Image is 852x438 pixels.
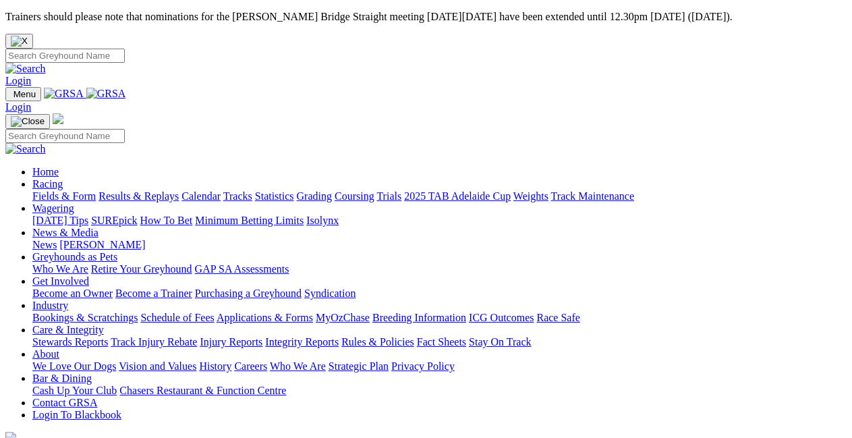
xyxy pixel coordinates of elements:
[195,215,304,226] a: Minimum Betting Limits
[32,215,88,226] a: [DATE] Tips
[297,190,332,202] a: Grading
[119,385,286,396] a: Chasers Restaurant & Function Centre
[306,215,339,226] a: Isolynx
[5,143,46,155] img: Search
[32,385,117,396] a: Cash Up Your Club
[32,397,97,408] a: Contact GRSA
[270,360,326,372] a: Who We Are
[32,360,116,372] a: We Love Our Dogs
[91,263,192,275] a: Retire Your Greyhound
[32,190,847,202] div: Racing
[32,360,847,373] div: About
[44,88,84,100] img: GRSA
[5,114,50,129] button: Toggle navigation
[32,178,63,190] a: Racing
[32,288,847,300] div: Get Involved
[469,336,531,348] a: Stay On Track
[98,190,179,202] a: Results & Replays
[341,336,414,348] a: Rules & Policies
[234,360,267,372] a: Careers
[513,190,548,202] a: Weights
[140,312,214,323] a: Schedule of Fees
[13,89,36,99] span: Menu
[11,116,45,127] img: Close
[32,263,847,275] div: Greyhounds as Pets
[32,166,59,177] a: Home
[32,239,57,250] a: News
[32,300,68,311] a: Industry
[115,288,192,299] a: Become a Trainer
[195,263,289,275] a: GAP SA Assessments
[223,190,252,202] a: Tracks
[217,312,313,323] a: Applications & Forms
[140,215,193,226] a: How To Bet
[91,215,137,226] a: SUREpick
[335,190,374,202] a: Coursing
[372,312,466,323] a: Breeding Information
[255,190,294,202] a: Statistics
[195,288,302,299] a: Purchasing a Greyhound
[111,336,197,348] a: Track Injury Rebate
[32,385,847,397] div: Bar & Dining
[181,190,221,202] a: Calendar
[32,348,59,360] a: About
[32,239,847,251] div: News & Media
[32,190,96,202] a: Fields & Form
[32,373,92,384] a: Bar & Dining
[86,88,126,100] img: GRSA
[32,312,847,324] div: Industry
[5,34,33,49] button: Close
[199,360,231,372] a: History
[53,113,63,124] img: logo-grsa-white.png
[200,336,262,348] a: Injury Reports
[536,312,579,323] a: Race Safe
[376,190,401,202] a: Trials
[32,336,108,348] a: Stewards Reports
[32,215,847,227] div: Wagering
[32,409,121,420] a: Login To Blackbook
[32,263,88,275] a: Who We Are
[551,190,634,202] a: Track Maintenance
[119,360,196,372] a: Vision and Values
[265,336,339,348] a: Integrity Reports
[32,251,117,263] a: Greyhounds as Pets
[5,11,847,23] p: Trainers should please note that nominations for the [PERSON_NAME] Bridge Straight meeting [DATE]...
[32,336,847,348] div: Care & Integrity
[32,202,74,214] a: Wagering
[5,87,41,101] button: Toggle navigation
[417,336,466,348] a: Fact Sheets
[404,190,511,202] a: 2025 TAB Adelaide Cup
[469,312,534,323] a: ICG Outcomes
[32,288,113,299] a: Become an Owner
[5,75,31,86] a: Login
[316,312,370,323] a: MyOzChase
[329,360,389,372] a: Strategic Plan
[32,324,104,335] a: Care & Integrity
[59,239,145,250] a: [PERSON_NAME]
[5,101,31,113] a: Login
[32,275,89,287] a: Get Involved
[32,312,138,323] a: Bookings & Scratchings
[5,49,125,63] input: Search
[5,63,46,75] img: Search
[5,129,125,143] input: Search
[32,227,98,238] a: News & Media
[11,36,28,47] img: X
[391,360,455,372] a: Privacy Policy
[304,288,356,299] a: Syndication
